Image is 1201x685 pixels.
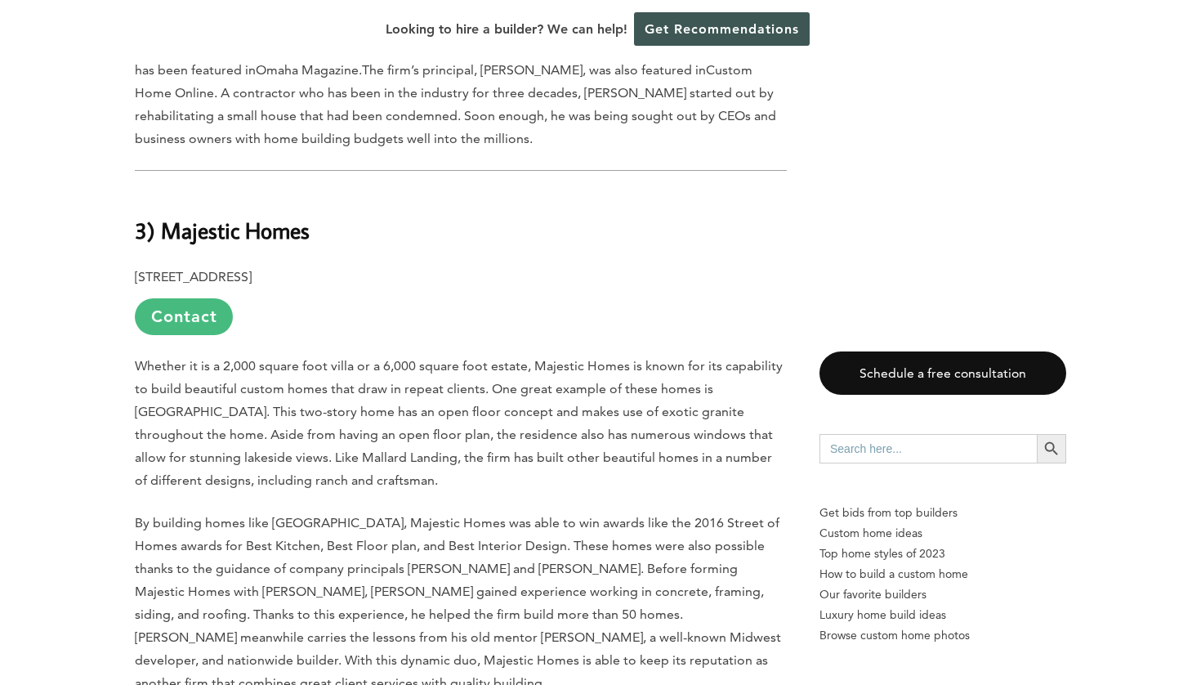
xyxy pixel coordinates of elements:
[1043,440,1060,458] svg: Search
[819,584,1066,605] a: Our favorite builders
[634,12,810,46] a: Get Recommendations
[819,351,1066,395] a: Schedule a free consultation
[135,269,252,284] b: [STREET_ADDRESS]
[362,62,706,78] span: The firm’s principal, [PERSON_NAME], was also featured in
[819,605,1066,625] a: Luxury home build ideas
[819,434,1037,463] input: Search here...
[256,62,362,78] span: Omaha Magazine.
[887,567,1181,665] iframe: Drift Widget Chat Controller
[135,216,310,244] b: 3) Majestic Homes
[135,85,776,146] span: . A contractor who has been in the industry for three decades, [PERSON_NAME] started out by rehab...
[135,358,783,488] span: Whether it is a 2,000 square foot villa or a 6,000 square foot estate, Majestic Homes is known fo...
[819,523,1066,544] a: Custom home ideas
[819,564,1066,584] a: How to build a custom home
[819,625,1066,646] a: Browse custom home photos
[819,503,1066,523] p: Get bids from top builders
[819,544,1066,564] a: Top home styles of 2023
[135,298,233,335] a: Contact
